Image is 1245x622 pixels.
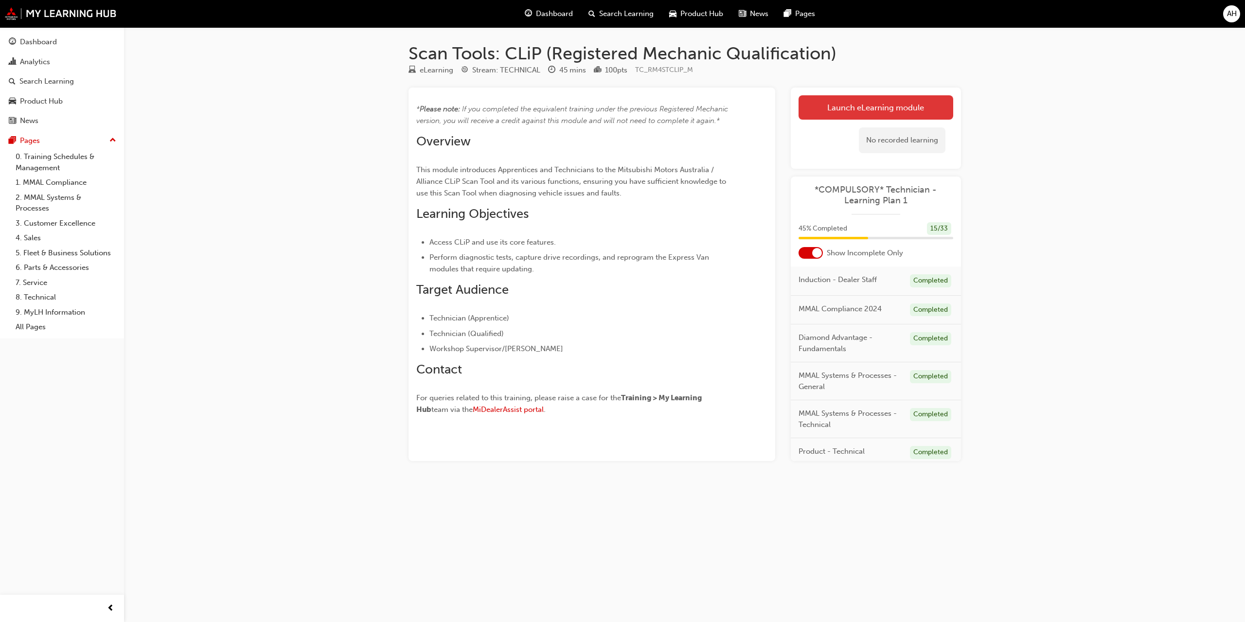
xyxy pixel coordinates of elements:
[416,362,462,377] span: Contact
[429,253,711,273] span: Perform diagnostic tests, capture drive recordings, and reprogram the Express Van modules that re...
[910,446,951,459] div: Completed
[827,248,903,259] span: Show Incomplete Only
[1227,8,1237,19] span: AH
[9,97,16,106] span: car-icon
[20,96,63,107] div: Product Hub
[669,8,676,20] span: car-icon
[9,77,16,86] span: search-icon
[559,65,586,76] div: 45 mins
[461,64,540,76] div: Stream
[536,8,573,19] span: Dashboard
[581,4,661,24] a: search-iconSearch Learning
[473,405,544,414] a: MiDealerAssist portal
[9,117,16,125] span: news-icon
[661,4,731,24] a: car-iconProduct Hub
[9,58,16,67] span: chart-icon
[4,31,120,132] button: DashboardAnalyticsSearch LearningProduct HubNews
[799,274,877,285] span: Induction - Dealer Staff
[431,405,473,414] span: team via the
[635,66,693,74] span: Learning resource code
[795,8,815,19] span: Pages
[12,246,120,261] a: 5. Fleet & Business Solutions
[799,446,865,457] span: Product - Technical
[594,64,627,76] div: Points
[680,8,723,19] span: Product Hub
[910,370,951,383] div: Completed
[12,260,120,275] a: 6. Parts & Accessories
[910,408,951,421] div: Completed
[799,223,847,234] span: 45 % Completed
[19,76,74,87] div: Search Learning
[799,332,902,354] span: Diamond Advantage - Fundamentals
[4,92,120,110] a: Product Hub
[799,95,953,120] a: Launch eLearning module
[12,305,120,320] a: 9. MyLH Information
[9,137,16,145] span: pages-icon
[910,332,951,345] div: Completed
[910,303,951,317] div: Completed
[750,8,768,19] span: News
[12,320,120,335] a: All Pages
[525,8,532,20] span: guage-icon
[416,393,621,402] span: For queries related to this training, please raise a case for the
[12,216,120,231] a: 3. Customer Excellence
[416,165,728,197] span: This module introduces Apprentices and Technicians to the Mitsubishi Motors Australia / Alliance ...
[107,603,114,615] span: prev-icon
[20,36,57,48] div: Dashboard
[472,65,540,76] div: Stream: TECHNICAL
[4,33,120,51] a: Dashboard
[429,238,556,247] span: Access CLiP and use its core features.
[4,72,120,90] a: Search Learning
[4,112,120,130] a: News
[544,405,546,414] span: .
[776,4,823,24] a: pages-iconPages
[20,56,50,68] div: Analytics
[429,344,563,353] span: Workshop Supervisor/[PERSON_NAME]
[420,65,453,76] div: eLearning
[20,135,40,146] div: Pages
[910,274,951,287] div: Completed
[12,175,120,190] a: 1. MMAL Compliance
[416,105,730,125] span: If you completed the equivalent training under the previous Registered Mechanic version, you will...
[548,64,586,76] div: Duration
[409,64,453,76] div: Type
[20,115,38,126] div: News
[588,8,595,20] span: search-icon
[420,105,462,113] span: Please note: ​
[429,314,509,322] span: Technician (Apprentice)
[517,4,581,24] a: guage-iconDashboard
[416,206,529,221] span: Learning Objectives
[599,8,654,19] span: Search Learning
[416,134,471,149] span: Overview
[12,290,120,305] a: 8. Technical
[4,132,120,150] button: Pages
[1223,5,1240,22] button: AH
[605,65,627,76] div: 100 pts
[548,66,555,75] span: clock-icon
[12,190,120,216] a: 2. MMAL Systems & Processes
[409,43,961,64] h1: Scan Tools: CLiP (Registered Mechanic Qualification)
[799,184,953,206] a: *COMPULSORY* Technician - Learning Plan 1
[927,222,951,235] div: 15 / 33
[731,4,776,24] a: news-iconNews
[799,408,902,430] span: MMAL Systems & Processes - Technical
[429,329,504,338] span: Technician (Qualified)
[739,8,746,20] span: news-icon
[5,7,117,20] img: mmal
[109,134,116,147] span: up-icon
[594,66,601,75] span: podium-icon
[12,275,120,290] a: 7. Service
[12,149,120,175] a: 0. Training Schedules & Management
[409,66,416,75] span: learningResourceType_ELEARNING-icon
[784,8,791,20] span: pages-icon
[4,53,120,71] a: Analytics
[859,127,945,153] div: No recorded learning
[461,66,468,75] span: target-icon
[799,303,882,315] span: MMAL Compliance 2024
[416,282,509,297] span: Target Audience
[9,38,16,47] span: guage-icon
